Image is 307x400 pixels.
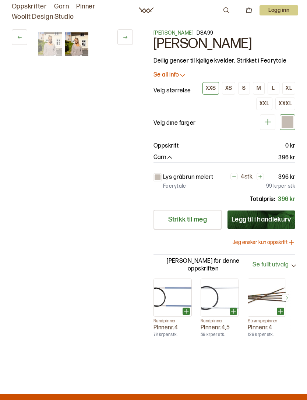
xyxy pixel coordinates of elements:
[153,29,295,37] p: - DSA99
[153,57,295,66] p: Deilig genser til kjølige kvelder. Strikket i Fearytale
[250,195,275,204] p: Totalpris:
[233,239,295,246] button: Jeg ønsker kun oppskrift
[12,12,74,22] a: Woolit Design Studio
[242,85,246,92] div: S
[278,173,295,182] p: 396 kr
[139,7,153,13] a: Woolit
[248,324,286,332] p: Pinnenr. 4
[153,71,179,79] p: Se all info
[201,318,239,324] p: Rundpinner
[260,5,298,15] button: User dropdown
[12,1,47,12] a: Oppskrifter
[206,85,216,92] div: XXS
[153,258,253,273] p: [PERSON_NAME] for denne oppskriften
[153,154,173,162] button: Garn
[153,210,222,230] a: Strikk til meg
[163,173,214,182] p: Lys gråbrun melert
[285,142,295,151] p: 0 kr
[275,98,295,110] button: XXXL
[163,183,186,190] p: Faerytale
[272,85,275,92] div: L
[76,1,95,12] a: Pinner
[154,279,191,316] img: Pinne
[153,71,295,79] button: Se all info
[241,173,253,181] p: 4 stk.
[153,258,295,273] button: [PERSON_NAME] for denne oppskriftenSe fullt utvalg
[153,142,179,151] p: Oppskrift
[153,318,192,324] p: Rundpinner
[153,324,192,332] p: Pinnenr. 4
[248,279,286,316] img: Pinne
[278,153,295,162] p: 396 kr
[257,85,261,92] div: M
[153,119,196,128] p: Velg dine farger
[260,100,269,107] div: XXL
[201,332,239,338] p: 59 kr per stk.
[227,210,296,229] button: Legg til i handlekurv
[153,332,192,338] p: 72 kr per stk.
[201,279,239,316] img: Pinne
[253,82,265,95] button: M
[201,324,239,332] p: Pinnenr. 4,5
[253,261,289,269] span: Se fullt utvalg
[282,82,295,95] button: XL
[256,98,272,110] button: XXL
[286,85,292,92] div: XL
[153,37,295,51] h1: [PERSON_NAME]
[248,332,286,338] p: 129 kr per stk.
[238,82,250,95] button: S
[268,82,279,95] button: L
[266,183,295,190] p: 99 kr per stk
[222,82,235,95] button: XS
[153,86,191,95] p: Velg størrelse
[280,114,295,130] div: Turkis DSA99-20A
[54,1,69,12] a: Garn
[248,318,286,324] p: Strømpepinner
[278,195,295,204] p: 396 kr
[202,82,219,95] button: XXS
[153,30,194,36] a: [PERSON_NAME]
[225,85,232,92] div: XS
[279,100,292,107] div: XXXL
[260,5,298,15] p: Logg inn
